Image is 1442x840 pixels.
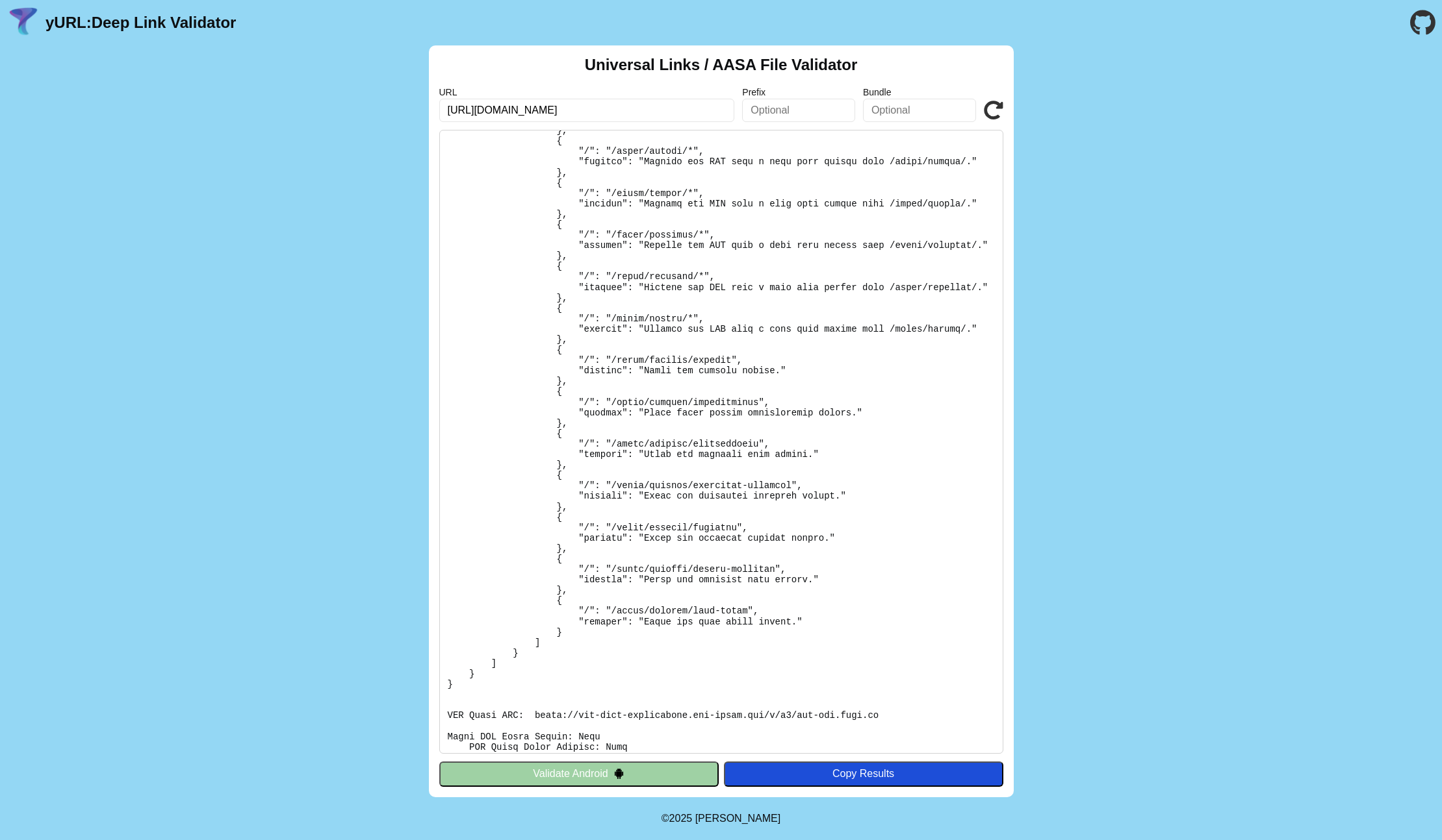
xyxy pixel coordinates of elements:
[669,813,693,824] span: 2025
[742,87,855,97] label: Prefix
[863,87,976,97] label: Bundle
[585,56,858,74] h2: Universal Links / AASA File Validator
[695,813,781,824] a: Michael Ibragimchayev's Personal Site
[613,768,624,779] img: droidIcon.svg
[724,761,1003,786] button: Copy Results
[6,6,40,40] img: yURL Logo
[863,99,976,122] input: Optional
[662,797,780,840] footer: ©
[45,14,236,32] a: yURL:Deep Link Validator
[439,761,719,786] button: Validate Android
[730,768,997,780] div: Copy Results
[439,99,735,122] input: Required
[439,87,735,97] label: URL
[742,99,855,122] input: Optional
[439,130,1003,754] pre: Lorem ipsu do: sitam://con-adi.elit.se/.doei-tempo/incid-utl-etdo-magnaaliqua En Adminimv: Quis N...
